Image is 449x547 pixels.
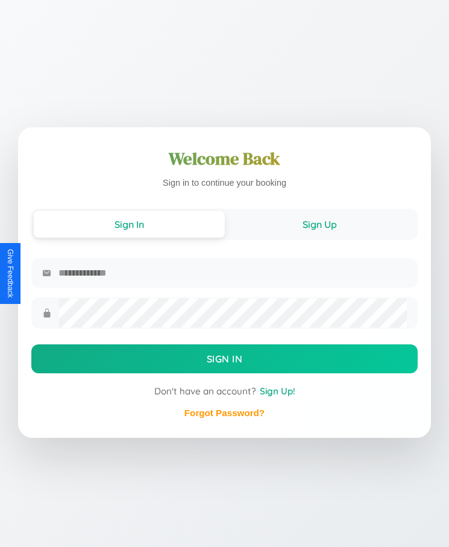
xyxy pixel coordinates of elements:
[31,147,418,171] h1: Welcome Back
[6,249,14,298] div: Give Feedback
[225,211,416,238] button: Sign Up
[184,408,265,418] a: Forgot Password?
[31,175,418,191] p: Sign in to continue your booking
[260,385,295,397] span: Sign Up!
[31,344,418,373] button: Sign In
[31,385,418,397] div: Don't have an account?
[34,211,225,238] button: Sign In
